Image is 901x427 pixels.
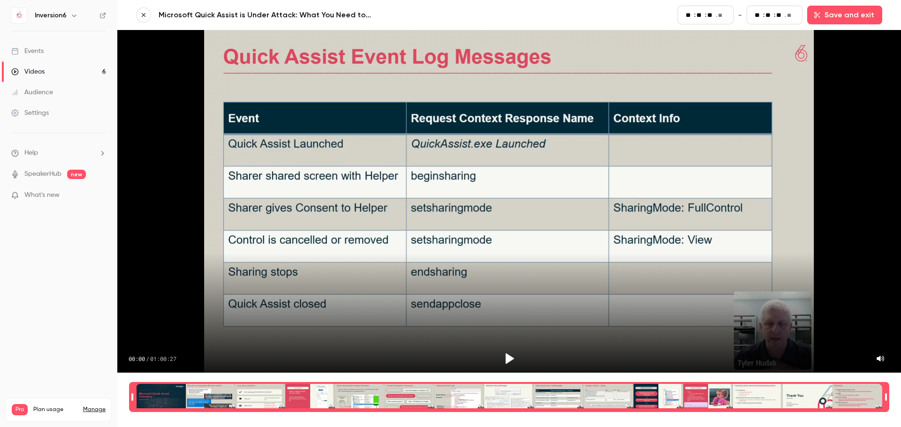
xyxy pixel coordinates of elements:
[686,10,693,20] input: hours
[24,148,38,158] span: Help
[117,30,901,373] section: Video player
[696,10,704,20] input: minutes
[678,6,733,24] fieldset: 00:00.00
[705,10,706,20] span: :
[785,10,786,20] span: .
[67,170,86,179] span: new
[883,383,889,411] div: Time range seconds end time
[787,10,794,21] input: milliseconds
[11,88,53,97] div: Audience
[774,10,775,20] span: :
[83,406,106,413] a: Manage
[755,10,762,20] input: hours
[11,108,49,118] div: Settings
[136,384,882,410] div: Time range selector
[718,10,725,21] input: milliseconds
[776,10,784,20] input: seconds
[11,148,106,158] li: help-dropdown-opener
[129,355,176,362] div: 00:00
[716,10,717,20] span: .
[707,10,715,20] input: seconds
[871,349,890,368] button: Mute
[738,9,742,21] span: -
[24,169,61,179] a: SpeakerHub
[150,355,176,362] span: 01:00:27
[24,190,60,200] span: What's new
[159,9,384,21] a: Microsoft Quick Assist is Under Attack: What You Need to Know
[35,11,67,20] h6: Inversion6
[129,383,136,411] div: Time range seconds start time
[146,355,149,362] span: /
[807,6,882,24] button: Save and exit
[694,10,695,20] span: :
[747,6,802,24] fieldset: 01:00:27.77
[765,10,773,20] input: minutes
[129,355,145,362] span: 00:00
[763,10,764,20] span: :
[33,406,77,413] span: Plan usage
[12,8,27,23] img: Inversion6
[12,404,28,415] span: Pro
[498,347,520,370] button: Play
[11,67,45,76] div: Videos
[11,46,44,56] div: Events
